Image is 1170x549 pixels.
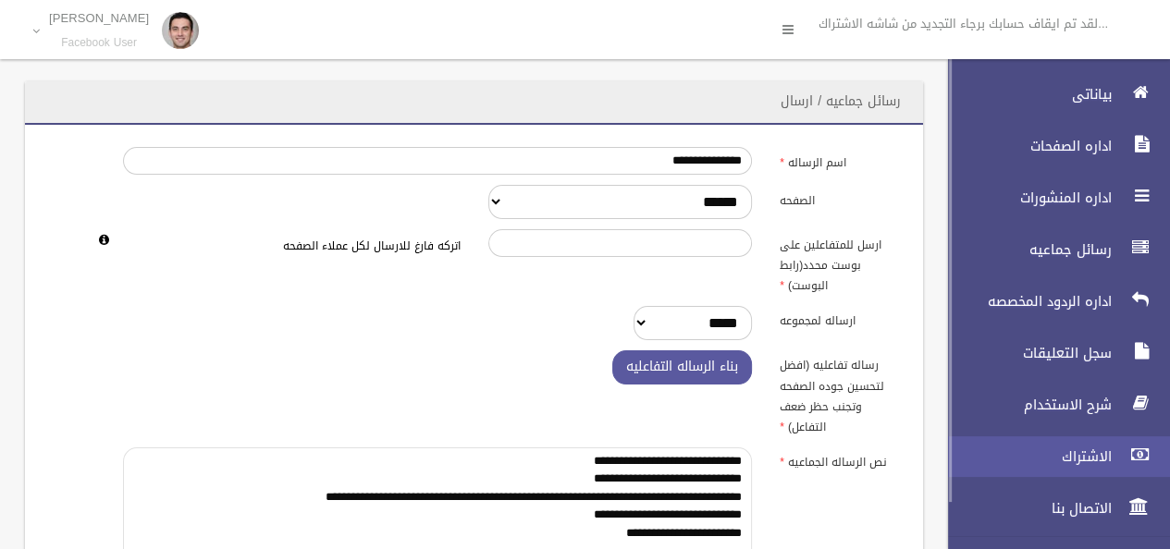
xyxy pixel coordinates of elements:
[766,147,912,173] label: اسم الرساله
[932,189,1117,207] span: اداره المنشورات
[932,292,1117,311] span: اداره الردود المخصصه
[612,350,752,384] button: بناء الرساله التفاعليه
[932,499,1117,518] span: الاتصال بنا
[932,396,1117,414] span: شرح الاستخدام
[932,384,1170,425] a: شرح الاستخدام
[49,36,149,50] small: Facebook User
[932,240,1117,259] span: رسائل جماعيه
[932,436,1170,477] a: الاشتراك
[932,333,1170,373] a: سجل التعليقات
[932,229,1170,270] a: رسائل جماعيه
[932,344,1117,362] span: سجل التعليقات
[766,306,912,332] label: ارساله لمجموعه
[766,185,912,211] label: الصفحه
[932,177,1170,218] a: اداره المنشورات
[123,240,461,252] h6: اتركه فارغ للارسال لكل عملاء الصفحه
[49,11,149,25] p: [PERSON_NAME]
[766,229,912,296] label: ارسل للمتفاعلين على بوست محدد(رابط البوست)
[766,350,912,437] label: رساله تفاعليه (افضل لتحسين جوده الصفحه وتجنب حظر ضعف التفاعل)
[758,83,923,119] header: رسائل جماعيه / ارسال
[932,137,1117,155] span: اداره الصفحات
[932,281,1170,322] a: اداره الردود المخصصه
[932,488,1170,529] a: الاتصال بنا
[932,74,1170,115] a: بياناتى
[932,85,1117,104] span: بياناتى
[932,126,1170,166] a: اداره الصفحات
[932,447,1117,466] span: الاشتراك
[766,447,912,473] label: نص الرساله الجماعيه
